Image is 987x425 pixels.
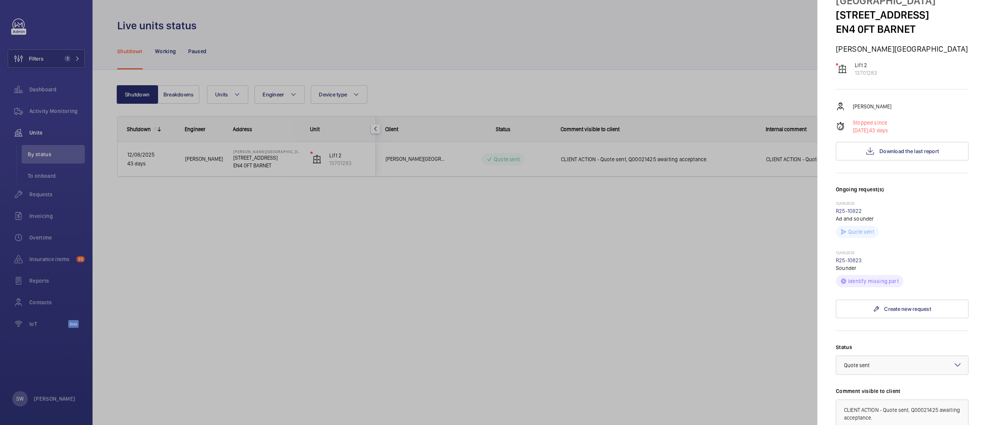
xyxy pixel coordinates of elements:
[836,387,968,395] label: Comment visible to client
[879,148,939,154] span: Download the last report
[836,215,968,223] p: Ad and sounder
[836,22,968,36] p: EN4 0FT BARNET
[848,228,874,236] p: Quote sent
[836,8,968,22] p: [STREET_ADDRESS]
[855,61,877,69] p: Lift 2
[836,208,862,214] a: R25-10822
[836,44,968,54] p: [PERSON_NAME][GEOGRAPHIC_DATA]
[836,186,968,201] h3: Ongoing request(s)
[853,127,869,133] span: [DATE],
[853,126,888,134] p: 43 days
[844,362,869,368] span: Quote sent
[838,64,847,74] img: elevator.svg
[836,201,968,207] p: 12/08/2025
[836,250,968,256] p: 12/08/2025
[853,119,888,126] p: Stopped since
[836,300,968,318] a: Create new request
[836,343,968,351] label: Status
[836,264,968,272] p: Sounder
[853,103,891,110] p: [PERSON_NAME]
[848,277,899,285] p: Identify missing part
[836,257,862,263] a: R25-10823
[855,69,877,77] p: 13701283
[836,142,968,160] button: Download the last report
